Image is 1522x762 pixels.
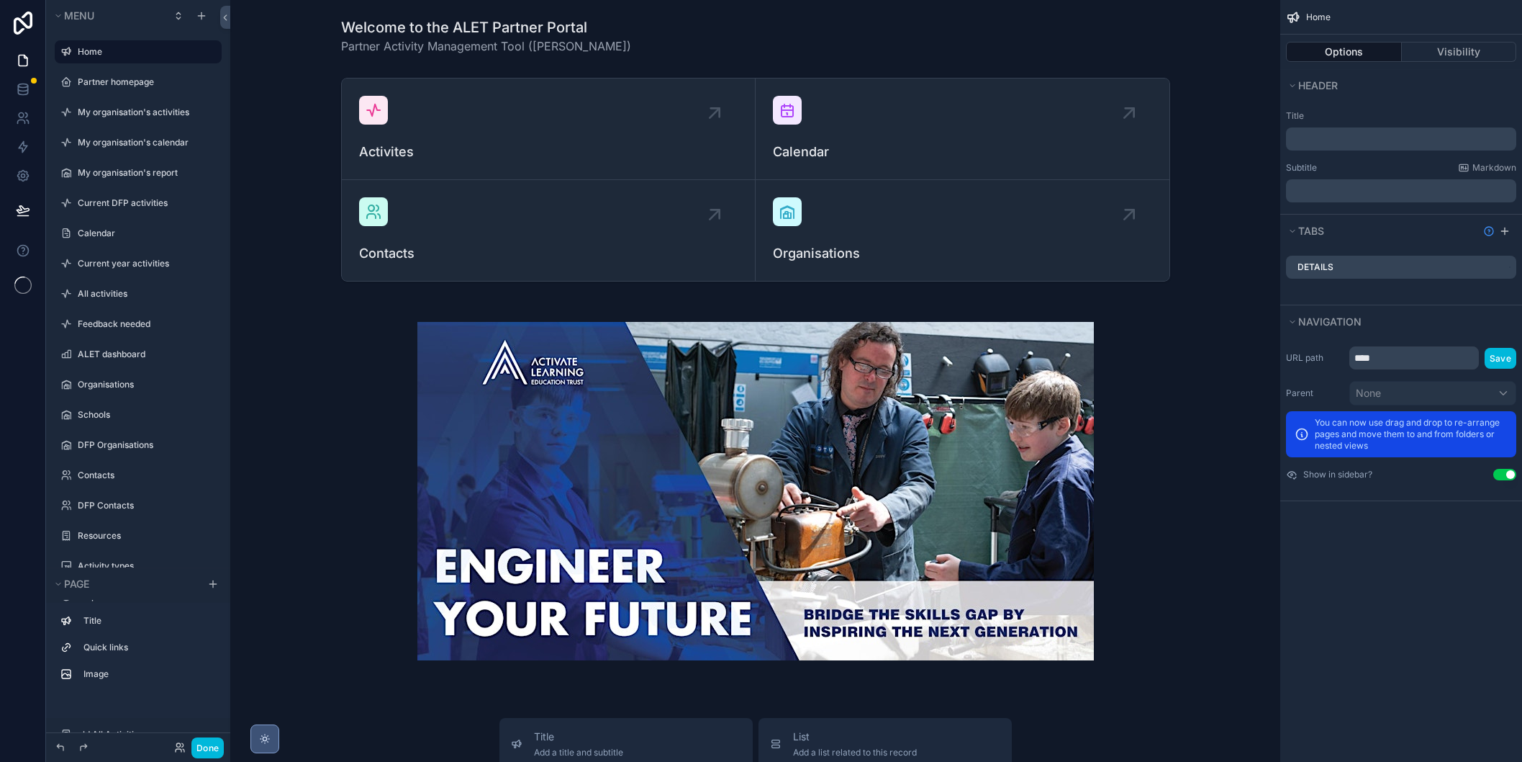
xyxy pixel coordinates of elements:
div: scrollable content [1286,179,1516,202]
label: Quick links [83,642,210,653]
a: Markdown [1458,162,1516,174]
label: DFP Contacts [78,500,213,511]
label: Current DFP activities [78,197,213,209]
label: Contacts [78,470,213,481]
span: Home [1306,12,1331,23]
button: None [1349,381,1516,405]
label: Title [83,615,210,627]
label: Organisations [78,379,213,390]
label: URL path [1286,352,1344,364]
button: Visibility [1402,42,1517,62]
label: My organisation's activities [78,107,213,118]
label: ALET dashboard [78,349,213,360]
span: Navigation [1298,315,1362,328]
svg: Show help information [1483,225,1495,237]
label: Show in sidebar? [1303,469,1372,480]
p: You can now use drag and drop to re-arrange pages and move them to and from folders or nested views [1315,417,1508,452]
label: Home [78,46,213,58]
button: Done [191,738,224,758]
span: Header [1298,79,1338,91]
span: Title [534,730,623,744]
label: Title [1286,110,1516,122]
span: None [1356,386,1381,400]
span: Add a list related to this record [793,747,917,758]
span: List [793,730,917,744]
div: scrollable content [1286,127,1516,151]
label: All activities [78,288,213,300]
label: Calendar [78,228,213,239]
label: Details [1297,261,1333,273]
button: Navigation [1286,312,1508,332]
label: Image [83,668,210,680]
button: Header [1286,76,1508,96]
button: Page [52,574,199,594]
label: My organisation's report [78,167,213,179]
label: Activity types [78,560,213,572]
div: scrollable content [46,603,230,700]
button: Save [1485,348,1516,369]
span: Menu [64,9,94,22]
label: DFP Organisations [78,439,213,451]
label: Current year activities [78,258,213,269]
span: Add a title and subtitle [534,747,623,758]
button: Options [1286,42,1402,62]
label: Schools [78,409,213,421]
label: Feedback needed [78,318,213,330]
button: Tabs [1286,221,1477,241]
label: My organisation's calendar [78,137,213,148]
label: Parent [1286,387,1344,399]
label: Partner homepage [78,76,213,88]
button: Menu [52,6,164,26]
span: Page [64,578,89,590]
label: Resources [78,530,213,542]
span: Tabs [1298,225,1324,237]
label: Subtitle [1286,162,1317,174]
span: Markdown [1472,162,1516,174]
